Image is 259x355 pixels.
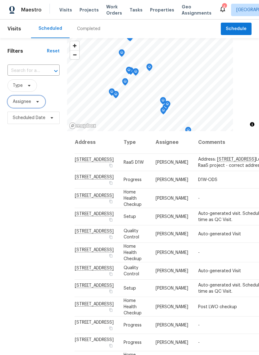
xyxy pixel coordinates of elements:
button: Schedule [221,23,252,35]
button: Copy Address [108,234,114,240]
span: [PERSON_NAME] [156,215,188,219]
div: Map marker [160,97,166,107]
span: [PERSON_NAME] [156,160,188,165]
span: Auto-generated Visit [198,269,241,273]
span: Zoom out [70,51,79,59]
span: D1W-ODS [198,178,217,182]
div: Completed [77,26,100,32]
div: 4 [222,4,226,10]
div: Map marker [162,104,169,113]
span: Schedule [226,25,247,33]
span: Tasks [129,8,143,12]
span: Setup [124,286,136,291]
button: Zoom in [70,41,79,50]
span: Progress [124,340,142,345]
button: Copy Address [108,198,114,204]
th: Type [119,131,151,154]
span: Assignee [13,99,31,105]
button: Copy Address [108,217,114,223]
span: [STREET_ADDRESS] [75,338,114,342]
span: [PERSON_NAME] [156,178,188,182]
button: Copy Address [108,289,114,294]
span: Progress [124,323,142,327]
button: Copy Address [108,326,114,331]
span: Home Health Checkup [124,298,142,315]
div: Map marker [185,127,191,136]
span: [PERSON_NAME] [156,232,188,236]
div: Map marker [109,88,115,98]
div: Map marker [160,107,166,117]
span: Type [13,82,23,89]
div: Map marker [146,64,152,73]
span: Work Orders [106,4,122,16]
span: Home Health Checkup [124,244,142,261]
span: RaaS D1W [124,160,144,165]
span: [PERSON_NAME] [156,286,188,291]
span: - [198,323,200,327]
span: [PERSON_NAME] [156,304,188,309]
a: Mapbox homepage [69,122,96,129]
span: [PERSON_NAME] [156,196,188,200]
button: Open [52,67,60,75]
span: [PERSON_NAME] [156,250,188,255]
span: Toggle attribution [250,121,254,128]
span: Visits [59,7,72,13]
button: Toggle attribution [248,121,256,128]
span: Quality Control [124,266,139,276]
canvas: Map [67,38,233,131]
span: Setup [124,215,136,219]
div: Scheduled [39,25,62,32]
span: Post LWO checkup [198,304,237,309]
button: Copy Address [108,253,114,258]
div: Map marker [122,78,128,88]
input: Search for an address... [7,66,42,76]
span: Properties [150,7,174,13]
span: Geo Assignments [182,4,211,16]
div: Reset [47,48,60,54]
h1: Filters [7,48,47,54]
span: Projects [80,7,99,13]
span: - [198,340,200,345]
span: Quality Control [124,229,139,239]
th: Assignee [151,131,193,154]
span: - [198,196,200,200]
span: Maestro [21,7,42,13]
span: Progress [124,178,142,182]
span: Visits [7,22,21,36]
button: Zoom out [70,50,79,59]
span: - [198,250,200,255]
th: Address [75,131,119,154]
button: Copy Address [108,271,114,277]
div: Map marker [133,68,139,78]
div: Map marker [113,91,119,100]
button: Copy Address [108,343,114,348]
span: [PERSON_NAME] [156,340,188,345]
button: Copy Address [108,307,114,313]
span: Home Health Checkup [124,190,142,206]
button: Copy Address [108,180,114,186]
span: Scheduled Date [13,115,45,121]
span: [STREET_ADDRESS] [75,320,114,325]
span: [PERSON_NAME] [156,323,188,327]
div: Map marker [119,49,125,59]
span: Auto-generated Visit [198,232,241,236]
button: Copy Address [108,163,114,168]
div: Map marker [126,67,132,76]
span: [PERSON_NAME] [156,269,188,273]
div: Map marker [164,101,170,110]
